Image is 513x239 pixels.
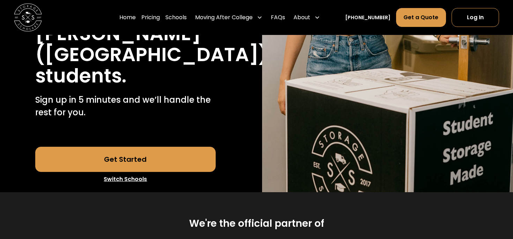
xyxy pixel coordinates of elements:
div: Moving After College [192,8,265,27]
h2: We're the official partner of [189,217,324,230]
div: About [291,8,323,27]
a: Log In [452,8,499,27]
div: Moving After College [195,13,253,22]
a: Get Started [35,147,216,172]
div: About [293,13,310,22]
img: Storage Scholars main logo [14,3,42,31]
a: FAQs [271,8,285,27]
a: Pricing [141,8,160,27]
a: Get a Quote [396,8,446,27]
p: Sign up in 5 minutes and we’ll handle the rest for you. [35,94,216,119]
h1: students. [35,65,126,87]
a: Schools [165,8,187,27]
a: [PHONE_NUMBER] [345,14,391,21]
a: Switch Schools [35,172,216,187]
a: Home [119,8,136,27]
a: home [14,3,42,31]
